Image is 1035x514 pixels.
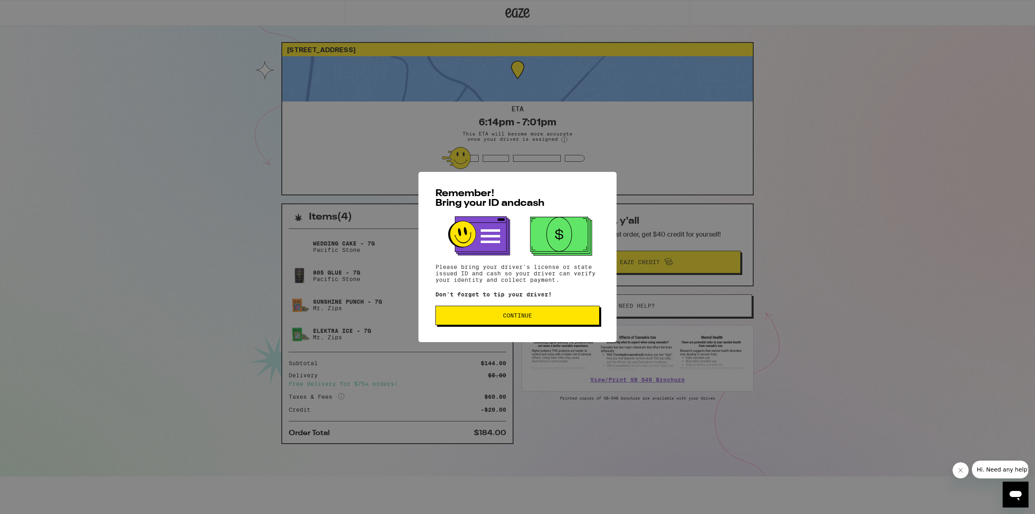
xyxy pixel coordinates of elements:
[503,313,532,318] span: Continue
[435,189,545,208] span: Remember! Bring your ID and cash
[435,291,600,298] p: Don't forget to tip your driver!
[972,461,1029,478] iframe: Message from company
[435,264,600,283] p: Please bring your driver's license or state issued ID and cash so your driver can verify your ide...
[1003,482,1029,508] iframe: Button to launch messaging window
[435,306,600,325] button: Continue
[5,6,58,12] span: Hi. Need any help?
[953,462,969,478] iframe: Close message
